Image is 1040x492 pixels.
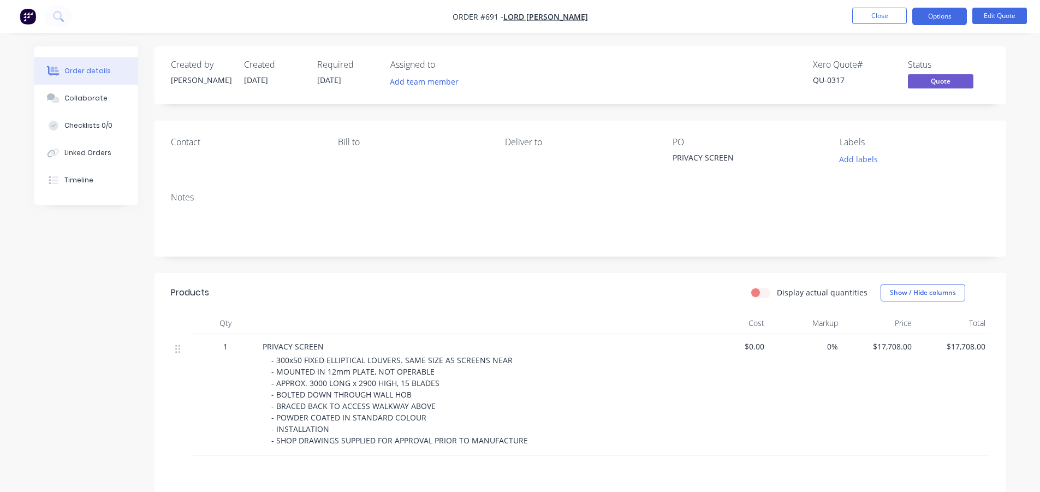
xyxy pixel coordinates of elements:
button: Order details [34,57,138,85]
button: Add team member [384,74,464,89]
span: PRIVACY SCREEN [263,341,324,352]
a: Lord [PERSON_NAME] [503,11,588,22]
div: Qty [193,312,258,334]
button: Close [852,8,907,24]
div: Price [842,312,916,334]
div: Checklists 0/0 [64,121,112,131]
button: Add labels [834,152,884,167]
button: Add team member [390,74,465,89]
img: Factory [20,8,36,25]
div: QU-0317 [813,74,895,86]
button: Quote [908,74,973,91]
button: Show / Hide columns [881,284,965,301]
div: Created by [171,60,231,70]
div: PO [673,137,822,147]
span: Order #691 - [453,11,503,22]
div: Assigned to [390,60,500,70]
div: Status [908,60,990,70]
span: $0.00 [699,341,764,352]
span: [DATE] [244,75,268,85]
span: $17,708.00 [920,341,985,352]
div: Products [171,286,209,299]
div: Cost [695,312,769,334]
div: Markup [769,312,842,334]
button: Options [912,8,967,25]
div: Collaborate [64,93,108,103]
div: Created [244,60,304,70]
label: Display actual quantities [777,287,867,298]
div: Total [916,312,990,334]
div: Xero Quote # [813,60,895,70]
div: PRIVACY SCREEN [673,152,809,167]
div: Order details [64,66,111,76]
div: Labels [840,137,989,147]
div: Notes [171,192,990,203]
div: Bill to [338,137,488,147]
button: Edit Quote [972,8,1027,24]
button: Timeline [34,167,138,194]
span: 0% [773,341,838,352]
span: $17,708.00 [847,341,912,352]
div: [PERSON_NAME] [171,74,231,86]
span: 1 [223,341,228,352]
span: [DATE] [317,75,341,85]
span: Quote [908,74,973,88]
div: Contact [171,137,320,147]
button: Linked Orders [34,139,138,167]
div: Timeline [64,175,93,185]
button: Checklists 0/0 [34,112,138,139]
div: Linked Orders [64,148,111,158]
span: - 300x50 FIXED ELLIPTICAL LOUVERS. SAME SIZE AS SCREENS NEAR - MOUNTED IN 12mm PLATE, NOT OPERABL... [271,355,528,446]
div: Required [317,60,377,70]
div: Deliver to [505,137,655,147]
button: Collaborate [34,85,138,112]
